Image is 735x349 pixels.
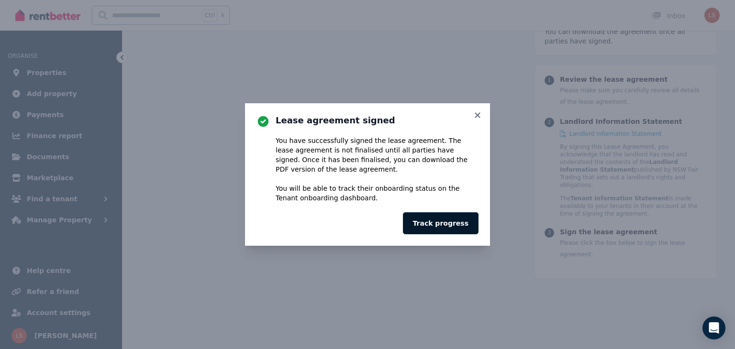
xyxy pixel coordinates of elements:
button: Track progress [403,212,479,234]
h3: Lease agreement signed [276,115,479,126]
div: You have successfully signed the lease agreement. The lease agreement is . Once it has been final... [276,136,479,203]
p: You will be able to track their onboarding status on the Tenant onboarding dashboard. [276,184,479,203]
span: not finalised until all parties have signed [276,146,454,164]
div: Open Intercom Messenger [702,316,725,339]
